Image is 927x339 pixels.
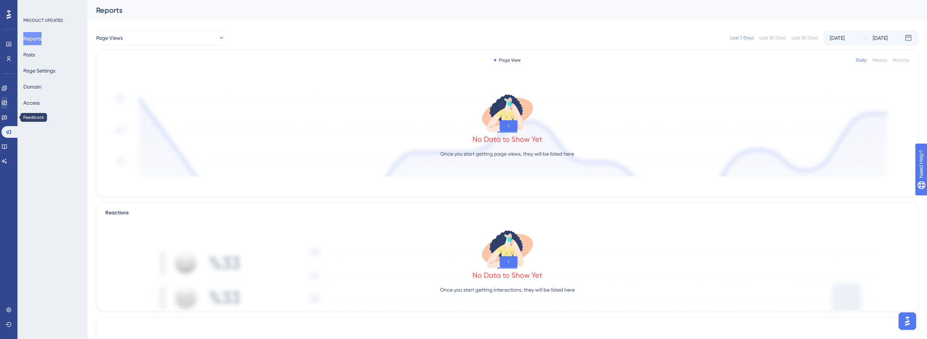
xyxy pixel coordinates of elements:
span: Need Help? [17,2,46,11]
button: Page Views [96,31,225,45]
div: Daily [856,57,867,63]
button: Reports [23,32,42,45]
div: Last 90 Days [792,35,818,41]
div: [DATE] [873,34,888,42]
div: PRODUCT UPDATES [23,17,63,23]
button: Access [23,96,40,109]
div: No Data to Show Yet [472,270,542,280]
div: Reports [96,5,900,15]
p: Once you start getting page views, they will be listed here [440,149,574,158]
div: Last 7 Days [730,35,754,41]
div: Last 30 Days [759,35,786,41]
div: Reactions [105,209,909,217]
iframe: UserGuiding AI Assistant Launcher [896,310,918,332]
div: Page View [494,57,521,63]
button: Posts [23,48,35,61]
button: Page Settings [23,64,55,77]
p: Once you start getting interactions, they will be listed here [440,285,575,294]
div: Weekly [872,57,887,63]
div: [DATE] [830,34,845,42]
div: Monthly [893,57,909,63]
span: Page Views [96,34,123,42]
button: Domain [23,80,42,93]
div: No Data to Show Yet [472,134,542,144]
